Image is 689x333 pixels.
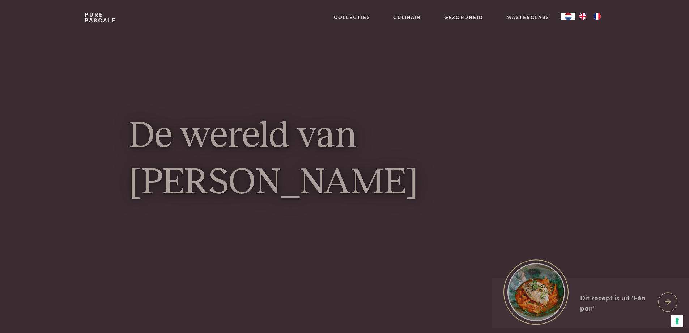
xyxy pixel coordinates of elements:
[671,315,683,327] button: Uw voorkeuren voor toestemming voor trackingtechnologieën
[580,292,652,313] div: Dit recept is uit 'Eén pan'
[561,13,575,20] div: Language
[561,13,604,20] aside: Language selected: Nederlands
[334,13,370,21] a: Collecties
[506,13,549,21] a: Masterclass
[393,13,421,21] a: Culinair
[590,13,604,20] a: FR
[507,263,565,321] img: https://admin.purepascale.com/wp-content/uploads/2025/08/home_recept_link.jpg
[492,278,689,328] a: https://admin.purepascale.com/wp-content/uploads/2025/08/home_recept_link.jpg Dit recept is uit '...
[444,13,483,21] a: Gezondheid
[575,13,604,20] ul: Language list
[129,114,560,206] h1: De wereld van [PERSON_NAME]
[575,13,590,20] a: EN
[561,13,575,20] a: NL
[85,12,116,23] a: PurePascale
